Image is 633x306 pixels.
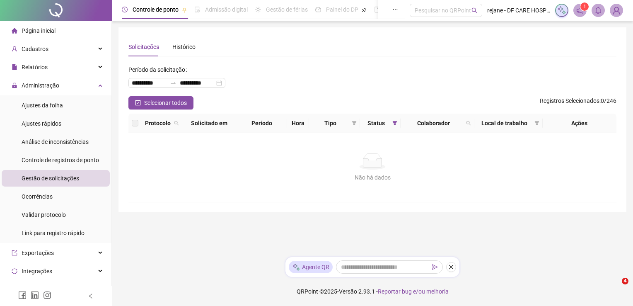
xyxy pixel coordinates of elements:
[289,261,333,273] div: Agente QR
[22,102,63,109] span: Ajustes da folha
[112,277,633,306] footer: QRPoint © 2025 - 2.93.1 -
[12,250,17,256] span: export
[605,278,625,298] iframe: Intercom live chat
[182,114,236,133] th: Solicitado em
[22,193,53,200] span: Ocorrências
[540,97,599,104] span: Registros Selecionados
[312,119,348,128] span: Tipo
[31,291,39,299] span: linkedin
[22,64,48,70] span: Relatórios
[487,6,550,15] span: rejane - DF CARE HOSPITAL DE TRANSIÇÃO
[546,119,613,128] div: Ações
[172,117,181,129] span: search
[391,117,399,129] span: filter
[43,291,51,299] span: instagram
[374,7,380,12] span: book
[392,7,398,12] span: ellipsis
[594,7,602,14] span: bell
[170,80,176,86] span: swap-right
[18,291,27,299] span: facebook
[378,288,449,295] span: Reportar bug e/ou melhoria
[144,98,187,107] span: Selecionar todos
[466,121,471,126] span: search
[292,263,300,272] img: sparkle-icon.fc2bf0ac1784a2077858766a79e2daf3.svg
[22,120,61,127] span: Ajustes rápidos
[610,4,623,17] img: 78809
[182,7,187,12] span: pushpin
[22,82,59,89] span: Administração
[339,288,357,295] span: Versão
[533,117,541,129] span: filter
[22,157,99,163] span: Controle de registros de ponto
[12,64,17,70] span: file
[363,119,389,128] span: Status
[352,121,357,126] span: filter
[122,7,128,12] span: clock-circle
[350,117,358,129] span: filter
[22,268,52,274] span: Integrações
[583,4,586,10] span: 1
[22,211,66,218] span: Validar protocolo
[12,28,17,34] span: home
[174,121,179,126] span: search
[205,6,248,13] span: Admissão digital
[326,6,358,13] span: Painel do DP
[22,175,79,182] span: Gestão de solicitações
[392,121,397,126] span: filter
[128,42,159,51] div: Solicitações
[194,7,200,12] span: file-done
[287,114,309,133] th: Hora
[128,96,193,109] button: Selecionar todos
[540,96,616,109] span: : 0 / 246
[172,42,196,51] div: Histórico
[22,138,89,145] span: Análise de inconsistências
[404,119,462,128] span: Colaborador
[22,46,48,52] span: Cadastros
[580,2,589,11] sup: 1
[128,63,191,76] label: Período da solicitação
[12,268,17,274] span: sync
[133,6,179,13] span: Controle de ponto
[315,7,321,12] span: dashboard
[266,6,308,13] span: Gestão de férias
[145,119,171,128] span: Protocolo
[170,80,176,86] span: to
[471,7,478,14] span: search
[622,278,628,284] span: 4
[432,264,438,270] span: send
[448,264,454,270] span: close
[534,121,539,126] span: filter
[236,114,287,133] th: Período
[464,117,473,129] span: search
[22,250,54,256] span: Exportações
[135,100,141,106] span: check-square
[576,7,584,14] span: notification
[478,119,531,128] span: Local de trabalho
[88,293,94,299] span: left
[138,173,606,182] div: Não há dados
[22,27,56,34] span: Página inicial
[22,230,85,236] span: Link para registro rápido
[557,6,566,15] img: sparkle-icon.fc2bf0ac1784a2077858766a79e2daf3.svg
[12,46,17,52] span: user-add
[362,7,367,12] span: pushpin
[255,7,261,12] span: sun
[12,83,17,88] span: lock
